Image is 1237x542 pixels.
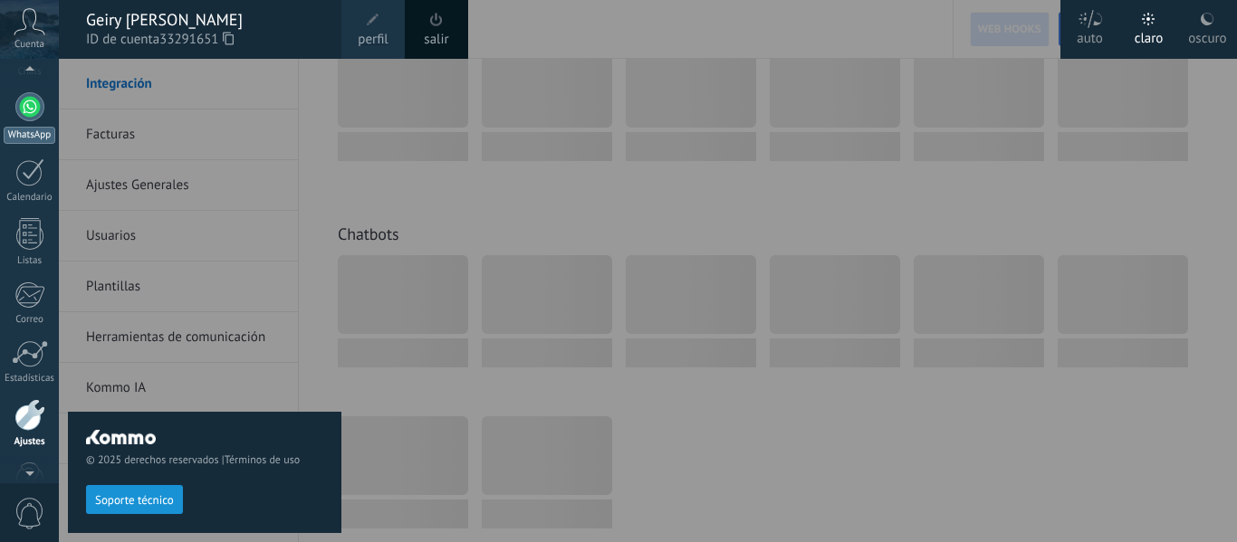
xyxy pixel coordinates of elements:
[1188,12,1226,59] div: oscuro
[4,192,56,204] div: Calendario
[225,453,300,467] a: Términos de uso
[4,255,56,267] div: Listas
[86,485,183,514] button: Soporte técnico
[159,30,234,50] span: 33291651
[358,30,388,50] span: perfil
[4,127,55,144] div: WhatsApp
[86,492,183,506] a: Soporte técnico
[86,453,323,467] span: © 2025 derechos reservados |
[1077,12,1103,59] div: auto
[424,30,448,50] a: salir
[1135,12,1164,59] div: claro
[14,39,44,51] span: Cuenta
[86,30,323,50] span: ID de cuenta
[95,494,174,507] span: Soporte técnico
[4,436,56,448] div: Ajustes
[86,10,323,30] div: Geiry [PERSON_NAME]
[4,373,56,385] div: Estadísticas
[4,314,56,326] div: Correo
